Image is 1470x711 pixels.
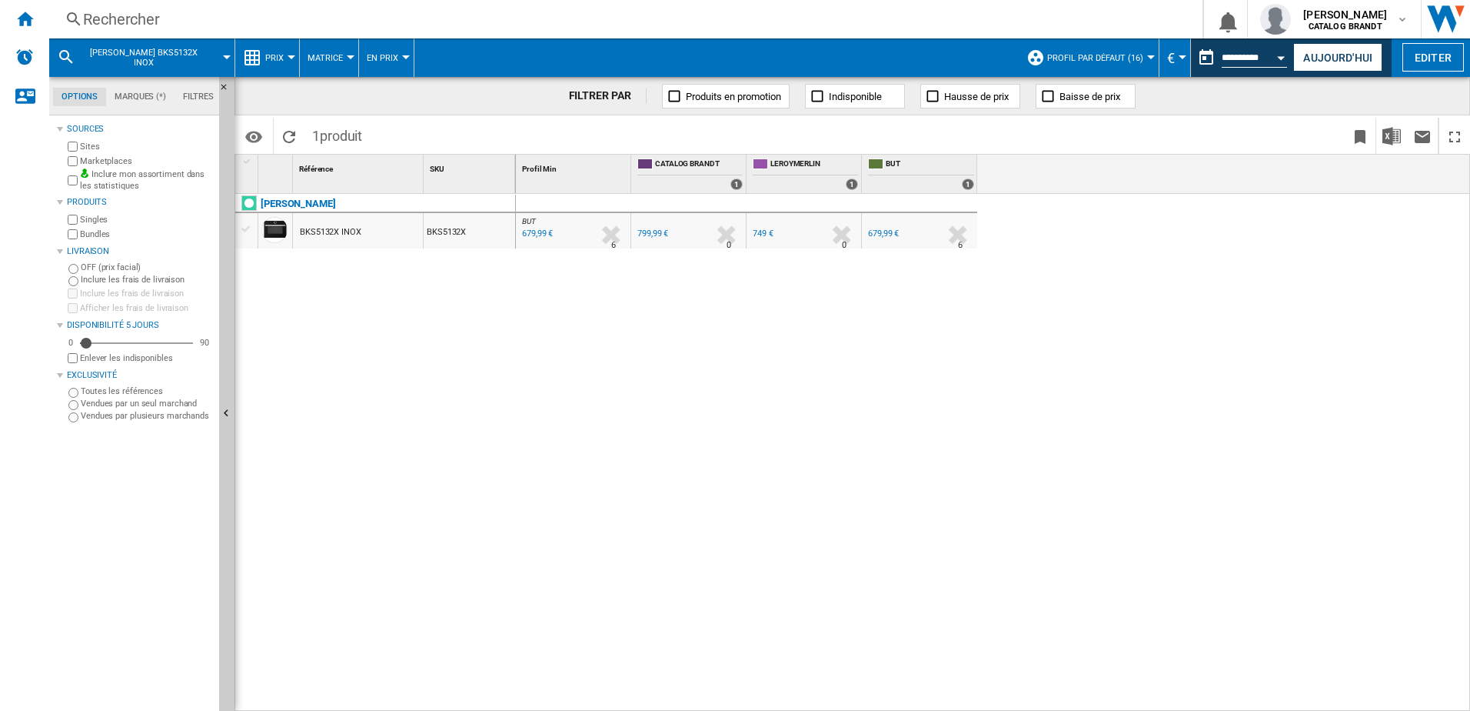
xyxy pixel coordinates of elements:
div: Sources [67,123,213,135]
button: Envoyer ce rapport par email [1407,118,1438,154]
button: Options [238,122,269,150]
div: Exclusivité [67,369,213,382]
div: Rechercher [83,8,1162,30]
label: Inclure les frais de livraison [80,288,213,299]
span: Profil par défaut (16) [1047,53,1143,63]
div: BKS5132X INOX [300,215,361,250]
label: Inclure les frais de livraison [81,274,213,285]
input: OFF (prix facial) [68,264,78,274]
span: Matrice [308,53,343,63]
div: € [1167,38,1182,77]
input: Afficher les frais de livraison [68,303,78,313]
span: BUT [886,159,974,172]
div: Délai de livraison : 0 jour [727,238,731,253]
div: Sort None [519,155,630,179]
md-tab-item: Marques (*) [106,88,175,106]
span: BRANDT BKS5132X INOX [81,48,205,68]
b: CATALOG BRANDT [1309,22,1382,32]
span: produit [320,128,362,144]
button: Editer [1402,43,1464,72]
div: 0 [65,337,77,349]
label: Afficher les frais de livraison [80,302,213,314]
img: mysite-bg-18x18.png [80,169,89,178]
button: En Prix [367,38,406,77]
div: [PERSON_NAME] BKS5132X INOX [57,38,227,77]
span: En Prix [367,53,398,63]
md-tab-item: Filtres [175,88,222,106]
span: BUT [522,217,536,225]
input: Bundles [68,229,78,239]
input: Vendues par un seul marchand [68,400,78,410]
div: 799,99 € [635,226,668,242]
span: SKU [430,165,444,173]
input: Vendues par plusieurs marchands [68,412,78,422]
button: Recharger [274,118,304,154]
span: Indisponible [829,91,882,102]
div: 679,99 € [868,229,899,239]
div: 1 offers sold by LEROYMERLIN [846,179,858,190]
div: 749 € [750,226,773,242]
div: 679,99 € [866,226,899,242]
div: 1 offers sold by CATALOG BRANDT [730,179,743,190]
button: Plein écran [1439,118,1470,154]
input: Toutes les références [68,388,78,398]
div: LEROYMERLIN 1 offers sold by LEROYMERLIN [750,155,861,193]
label: OFF (prix facial) [81,262,213,273]
label: Vendues par plusieurs marchands [81,410,213,422]
button: Télécharger au format Excel [1376,118,1407,154]
span: CATALOG BRANDT [655,159,743,172]
span: Hausse de prix [944,91,1009,102]
img: excel-24x24.png [1382,127,1401,145]
button: Profil par défaut (16) [1047,38,1151,77]
div: Profil Min Sort None [519,155,630,179]
input: Inclure les frais de livraison [68,276,78,286]
img: alerts-logo.svg [15,48,34,66]
span: LEROYMERLIN [770,159,858,172]
button: Masquer [219,77,238,105]
label: Sites [80,141,213,152]
button: md-calendar [1191,42,1222,73]
div: Référence Sort None [296,155,423,179]
button: Produits en promotion [662,84,790,108]
div: Sort None [427,155,515,179]
div: BUT 1 offers sold by BUT [865,155,977,193]
label: Enlever les indisponibles [80,352,213,364]
button: Open calendar [1268,42,1295,69]
div: 1 offers sold by BUT [962,179,974,190]
div: Profil par défaut (16) [1026,38,1151,77]
button: Indisponible [805,84,905,108]
div: Délai de livraison : 6 jours [611,238,616,253]
span: Baisse de prix [1059,91,1120,102]
button: Prix [265,38,291,77]
div: 749 € [753,229,773,239]
span: Produits en promotion [686,91,781,102]
div: 799,99 € [637,229,668,239]
span: € [1167,50,1175,66]
div: Mise à jour : mercredi 10 septembre 2025 16:30 [520,226,553,242]
span: Référence [299,165,333,173]
button: Aujourd'hui [1293,43,1382,72]
label: Inclure mon assortiment dans les statistiques [80,169,213,192]
input: Marketplaces [68,156,78,166]
input: Afficher les frais de livraison [68,353,78,363]
div: Disponibilité 5 Jours [67,319,213,332]
span: Prix [265,53,284,63]
span: [PERSON_NAME] [1303,7,1387,22]
div: Livraison [67,245,213,258]
span: 1 [304,118,370,150]
div: Ce rapport est basé sur une date antérieure à celle d'aujourd'hui. [1191,38,1290,77]
label: Singles [80,214,213,225]
div: FILTRER PAR [569,88,647,104]
label: Vendues par un seul marchand [81,398,213,409]
div: Délai de livraison : 6 jours [958,238,963,253]
input: Inclure les frais de livraison [68,289,78,299]
button: Matrice [308,38,351,77]
div: Sort None [261,155,292,179]
md-tab-item: Options [53,88,106,106]
button: Baisse de prix [1036,84,1136,108]
div: Prix [243,38,291,77]
div: CATALOG BRANDT 1 offers sold by CATALOG BRANDT [634,155,746,193]
button: [PERSON_NAME] BKS5132X INOX [81,38,221,77]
